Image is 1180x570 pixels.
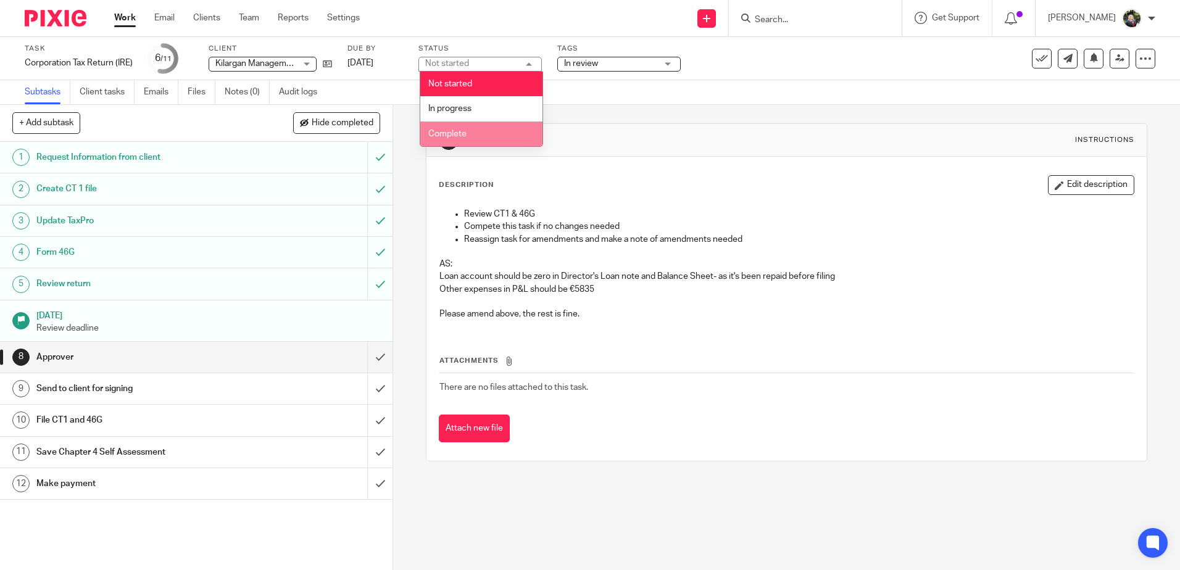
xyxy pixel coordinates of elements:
[12,112,80,133] button: + Add subtask
[36,348,249,366] h1: Approver
[932,14,979,22] span: Get Support
[80,80,135,104] a: Client tasks
[209,44,332,54] label: Client
[347,44,403,54] label: Due by
[465,133,813,146] h1: Approver
[36,322,381,334] p: Review deadline
[12,276,30,293] div: 5
[439,258,1133,270] p: AS:
[293,112,380,133] button: Hide completed
[418,44,542,54] label: Status
[155,51,172,65] div: 6
[25,44,133,54] label: Task
[25,80,70,104] a: Subtasks
[36,243,249,262] h1: Form 46G
[347,59,373,67] span: [DATE]
[425,59,469,68] div: Not started
[564,59,598,68] span: In review
[12,475,30,492] div: 12
[428,80,472,88] span: Not started
[12,411,30,429] div: 10
[36,275,249,293] h1: Review return
[12,349,30,366] div: 8
[36,212,249,230] h1: Update TaxPro
[193,12,220,24] a: Clients
[154,12,175,24] a: Email
[464,220,1133,233] p: Compete this task if no changes needed
[25,57,133,69] div: Corporation Tax Return (IRE)
[439,180,494,190] p: Description
[36,411,249,429] h1: File CT1 and 46G
[114,12,136,24] a: Work
[1048,12,1116,24] p: [PERSON_NAME]
[12,181,30,198] div: 2
[12,380,30,397] div: 9
[144,80,178,104] a: Emails
[279,80,326,104] a: Audit logs
[36,379,249,398] h1: Send to client for signing
[12,444,30,461] div: 11
[12,149,30,166] div: 1
[1122,9,1142,28] img: Jade.jpeg
[439,270,1133,283] p: Loan account should be zero in Director's Loan note and Balance Sheet- as it's been repaid before...
[25,10,86,27] img: Pixie
[439,357,499,364] span: Attachments
[439,415,510,442] button: Attach new file
[1048,175,1134,195] button: Edit description
[278,12,309,24] a: Reports
[1075,135,1134,145] div: Instructions
[36,307,381,322] h1: [DATE]
[439,383,588,392] span: There are no files attached to this task.
[428,130,467,138] span: Complete
[160,56,172,62] small: /11
[754,15,865,26] input: Search
[36,474,249,493] h1: Make payment
[312,118,373,128] span: Hide completed
[464,233,1133,246] p: Reassign task for amendments and make a note of amendments needed
[439,283,1133,295] p: Other expenses in P&L should be €5835
[215,59,366,68] span: Kilargan Management Services Limited
[464,208,1133,220] p: Review CT1 & 46G
[327,12,360,24] a: Settings
[188,80,215,104] a: Files
[557,44,681,54] label: Tags
[12,244,30,261] div: 4
[439,308,1133,320] p: Please amend above, the rest is fine.
[36,180,249,198] h1: Create CT 1 file
[428,104,472,113] span: In progress
[12,212,30,229] div: 3
[36,148,249,167] h1: Request Information from client
[36,443,249,461] h1: Save Chapter 4 Self Assessment
[239,12,259,24] a: Team
[225,80,270,104] a: Notes (0)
